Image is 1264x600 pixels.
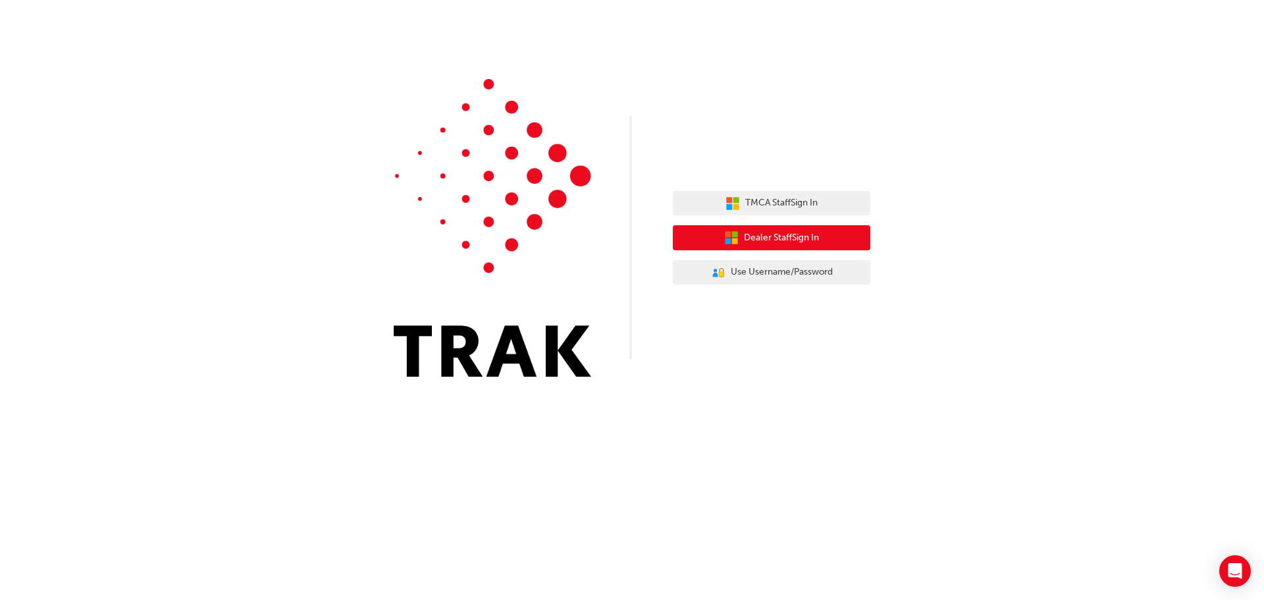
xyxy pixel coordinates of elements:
[673,260,870,285] button: Use Username/Password
[1219,555,1251,587] div: Open Intercom Messenger
[745,196,818,211] span: TMCA Staff Sign In
[673,225,870,250] button: Dealer StaffSign In
[744,231,819,246] span: Dealer Staff Sign In
[673,191,870,216] button: TMCA StaffSign In
[394,79,591,377] img: Trak
[731,265,833,280] span: Use Username/Password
